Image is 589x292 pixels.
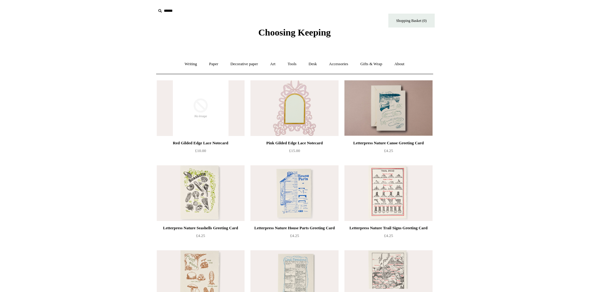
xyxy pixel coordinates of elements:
div: Pink Gilded Edge Lace Notecard [252,139,337,147]
a: Gifts & Wrap [355,56,388,72]
a: Choosing Keeping [258,32,331,36]
div: Letterpress Nature Trail Signs Greeting Card [346,224,431,232]
a: Pink Gilded Edge Lace Notecard £15.00 [250,139,338,165]
span: £4.25 [196,233,205,238]
a: Letterpress Nature Canoe Greeting Card Letterpress Nature Canoe Greeting Card [344,80,432,136]
img: Letterpress Nature Seashells Greeting Card [157,165,245,221]
a: Red Gilded Edge Lace Notecard £10.00 [157,139,245,165]
a: Pink Gilded Edge Lace Notecard Pink Gilded Edge Lace Notecard [250,80,338,136]
a: Letterpress Nature Seashells Greeting Card Letterpress Nature Seashells Greeting Card [157,165,245,221]
a: Letterpress Nature House Parts Greeting Card £4.25 [250,224,338,250]
div: Letterpress Nature Canoe Greeting Card [346,139,431,147]
span: £10.00 [195,148,206,153]
a: Art [265,56,281,72]
img: Letterpress Nature Trail Signs Greeting Card [344,165,432,221]
a: Desk [303,56,322,72]
a: Decorative paper [225,56,263,72]
span: £4.25 [384,148,393,153]
img: no-image-2048-a2addb12_grande.gif [157,80,245,136]
div: Letterpress Nature House Parts Greeting Card [252,224,337,232]
a: Writing [179,56,203,72]
img: Letterpress Nature House Parts Greeting Card [250,165,338,221]
a: Letterpress Nature Canoe Greeting Card £4.25 [344,139,432,165]
a: Letterpress Nature Trail Signs Greeting Card Letterpress Nature Trail Signs Greeting Card [344,165,432,221]
div: Red Gilded Edge Lace Notecard [158,139,243,147]
span: £4.25 [384,233,393,238]
a: Letterpress Nature Trail Signs Greeting Card £4.25 [344,224,432,250]
a: Shopping Basket (0) [388,14,435,28]
img: Letterpress Nature Canoe Greeting Card [344,80,432,136]
span: £4.25 [290,233,299,238]
a: Paper [203,56,224,72]
span: £15.00 [289,148,300,153]
a: Letterpress Nature Seashells Greeting Card £4.25 [157,224,245,250]
div: Letterpress Nature Seashells Greeting Card [158,224,243,232]
a: Tools [282,56,302,72]
a: Accessories [323,56,354,72]
a: Letterpress Nature House Parts Greeting Card Letterpress Nature House Parts Greeting Card [250,165,338,221]
span: Choosing Keeping [258,27,331,37]
img: Pink Gilded Edge Lace Notecard [250,80,338,136]
a: About [389,56,410,72]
